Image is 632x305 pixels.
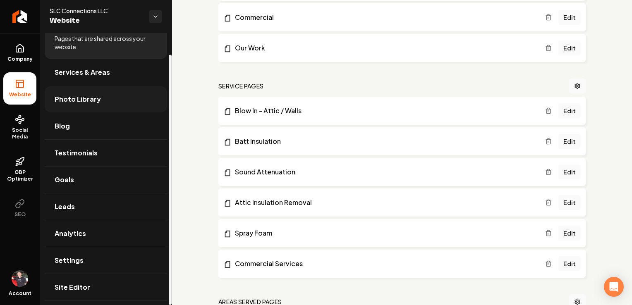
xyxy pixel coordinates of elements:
[55,229,86,238] span: Analytics
[55,121,70,131] span: Blog
[558,10,581,25] a: Edit
[3,108,36,147] a: Social Media
[558,41,581,55] a: Edit
[45,193,167,220] a: Leads
[3,127,36,140] span: Social Media
[12,270,28,287] button: Open user button
[3,169,36,182] span: GBP Optimizer
[558,164,581,179] a: Edit
[558,256,581,271] a: Edit
[558,134,581,149] a: Edit
[45,86,167,112] a: Photo Library
[45,167,167,193] a: Goals
[223,106,545,116] a: Blow In - Attic / Walls
[223,228,545,238] a: ​Spray Foam
[50,15,142,26] span: Website
[55,148,98,158] span: Testimonials
[6,91,34,98] span: Website
[55,94,101,104] span: Photo Library
[223,198,545,207] a: Attic Insulation Removal
[3,150,36,189] a: GBP Optimizer
[218,82,264,90] h2: Service Pages
[45,113,167,139] a: Blog
[12,10,28,23] img: Rebolt Logo
[55,255,84,265] span: Settings
[558,103,581,118] a: Edit
[9,290,31,297] span: Account
[55,175,74,185] span: Goals
[4,56,36,62] span: Company
[45,247,167,274] a: Settings
[223,12,545,22] a: Commercial
[223,259,545,269] a: Commercial Services
[3,37,36,69] a: Company
[45,140,167,166] a: Testimonials
[223,43,545,53] a: Our Work
[45,220,167,247] a: Analytics
[12,270,28,287] img: Ariel Caprio
[558,195,581,210] a: Edit
[55,282,90,292] span: Site Editor
[50,7,142,15] span: SLC Connections LLC
[3,192,36,224] button: SEO
[55,202,75,212] span: Leads
[558,226,581,241] a: Edit
[604,277,624,297] div: Open Intercom Messenger
[223,167,545,177] a: Sound Attenuation
[223,136,545,146] a: Batt Insulation
[45,274,167,300] a: Site Editor
[11,211,29,218] span: SEO
[55,34,157,51] span: Pages that are shared across your website.
[55,67,110,77] span: Services & Areas
[45,59,167,86] a: Services & Areas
